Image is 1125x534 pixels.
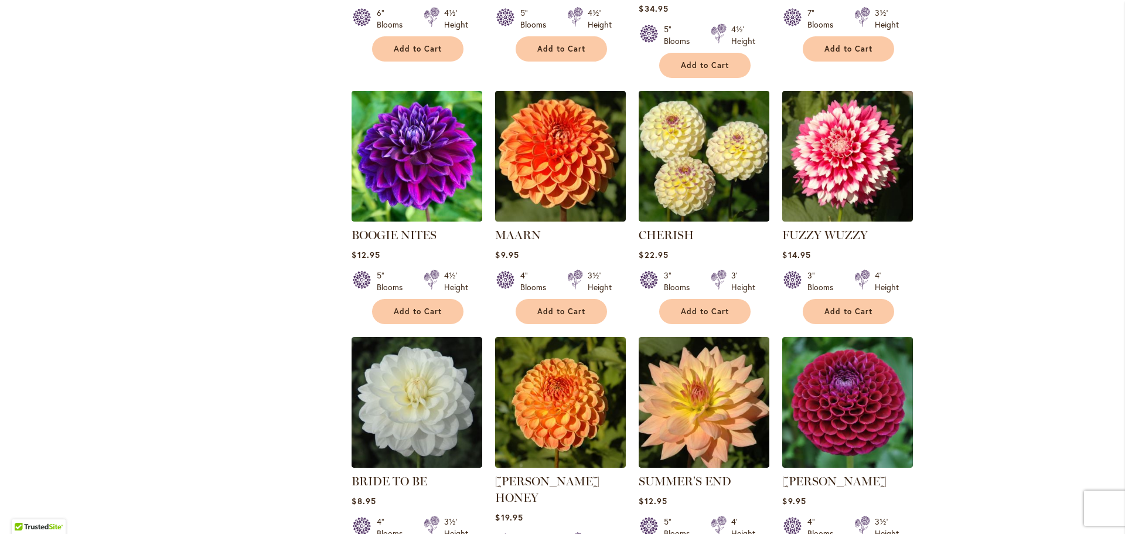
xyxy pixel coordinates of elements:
div: 3" Blooms [664,270,697,293]
img: CRICHTON HONEY [495,337,626,468]
img: FUZZY WUZZY [782,91,913,222]
div: 3" Blooms [807,270,840,293]
div: 4½' Height [444,7,468,30]
a: FUZZY WUZZY [782,213,913,224]
a: MAARN [495,213,626,224]
a: MAARN [495,228,541,242]
div: 4' Height [875,270,899,293]
span: Add to Cart [681,60,729,70]
span: $9.95 [495,249,519,260]
span: $19.95 [495,512,523,523]
button: Add to Cart [372,36,463,62]
img: BRIDE TO BE [352,337,482,468]
button: Add to Cart [659,299,751,324]
a: [PERSON_NAME] [782,474,887,488]
button: Add to Cart [803,36,894,62]
div: 4½' Height [588,7,612,30]
span: $12.95 [352,249,380,260]
span: Add to Cart [537,44,585,54]
div: 5" Blooms [664,23,697,47]
a: BOOGIE NITES [352,228,437,242]
a: CHERISH [639,213,769,224]
button: Add to Cart [803,299,894,324]
a: [PERSON_NAME] HONEY [495,474,599,505]
a: Ivanetti [782,459,913,470]
button: Add to Cart [372,299,463,324]
button: Add to Cart [516,36,607,62]
span: Add to Cart [537,307,585,317]
span: $14.95 [782,249,810,260]
img: SUMMER'S END [639,337,769,468]
button: Add to Cart [659,53,751,78]
div: 4" Blooms [520,270,553,293]
span: $8.95 [352,495,376,506]
img: Ivanetti [782,337,913,468]
a: BRIDE TO BE [352,459,482,470]
span: Add to Cart [394,307,442,317]
img: BOOGIE NITES [352,91,482,222]
div: 5" Blooms [377,270,410,293]
span: Add to Cart [681,307,729,317]
div: 3½' Height [588,270,612,293]
div: 4½' Height [731,23,755,47]
a: CHERISH [639,228,694,242]
span: $12.95 [639,495,667,506]
a: SUMMER'S END [639,459,769,470]
a: FUZZY WUZZY [782,228,868,242]
iframe: Launch Accessibility Center [9,492,42,525]
img: CHERISH [639,91,769,222]
div: 4½' Height [444,270,468,293]
div: 3½' Height [875,7,899,30]
span: $22.95 [639,249,668,260]
span: Add to Cart [824,307,872,317]
a: CRICHTON HONEY [495,459,626,470]
div: 5" Blooms [520,7,553,30]
a: BOOGIE NITES [352,213,482,224]
button: Add to Cart [516,299,607,324]
div: 7" Blooms [807,7,840,30]
a: BRIDE TO BE [352,474,427,488]
a: SUMMER'S END [639,474,731,488]
img: MAARN [495,91,626,222]
span: Add to Cart [824,44,872,54]
div: 3' Height [731,270,755,293]
span: Add to Cart [394,44,442,54]
div: 6" Blooms [377,7,410,30]
span: $34.95 [639,3,668,14]
span: $9.95 [782,495,806,506]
